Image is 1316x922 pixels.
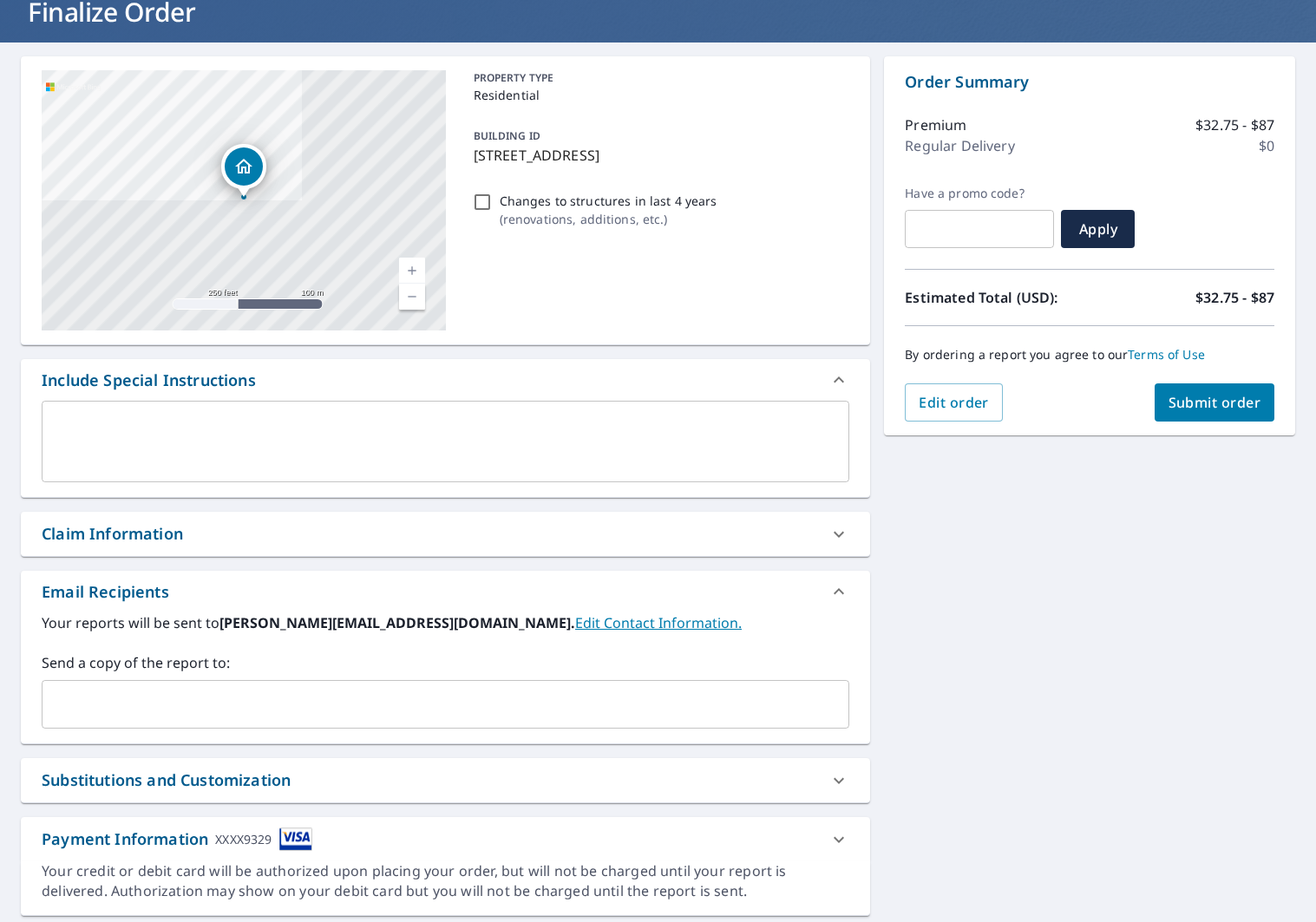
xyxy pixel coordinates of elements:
[42,580,169,604] div: Email Recipients
[474,145,843,166] p: [STREET_ADDRESS]
[21,359,870,401] div: Include Special Instructions
[905,287,1090,308] p: Estimated Total (USD):
[575,613,742,632] a: EditContactInfo
[21,571,870,612] div: Email Recipients
[21,758,870,802] div: Substitutions and Customization
[1075,219,1121,239] span: Apply
[919,393,989,412] span: Edit order
[399,258,425,284] a: Current Level 17, Zoom In
[1169,393,1261,412] span: Submit order
[399,284,425,310] a: Current Level 17, Zoom Out
[1155,383,1275,422] button: Submit order
[905,347,1274,363] p: By ordering a report you agree to our
[42,369,256,392] div: Include Special Instructions
[905,186,1054,201] label: Have a promo code?
[221,144,266,198] div: Dropped pin, building 1, Residential property, 12203 Arrowwood Dr Austin, TX 78727
[1195,114,1274,135] p: $32.75 - $87
[474,70,843,86] p: PROPERTY TYPE
[1195,287,1274,308] p: $32.75 - $87
[1061,210,1135,248] button: Apply
[905,383,1003,422] button: Edit order
[21,817,870,861] div: Payment InformationXXXX9329cardImage
[500,192,717,210] p: Changes to structures in last 4 years
[905,135,1014,156] p: Regular Delivery
[219,613,575,632] b: [PERSON_NAME][EMAIL_ADDRESS][DOMAIN_NAME].
[42,827,312,851] div: Payment Information
[1259,135,1274,156] p: $0
[905,114,966,135] p: Premium
[474,128,540,143] p: BUILDING ID
[1128,346,1205,363] a: Terms of Use
[500,210,717,228] p: ( renovations, additions, etc. )
[42,861,849,901] div: Your credit or debit card will be authorized upon placing your order, but will not be charged unt...
[42,768,291,792] div: Substitutions and Customization
[42,522,183,546] div: Claim Information
[42,652,849,673] label: Send a copy of the report to:
[474,86,843,104] p: Residential
[21,512,870,556] div: Claim Information
[905,70,1274,94] p: Order Summary
[279,827,312,851] img: cardImage
[215,827,272,851] div: XXXX9329
[42,612,849,633] label: Your reports will be sent to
